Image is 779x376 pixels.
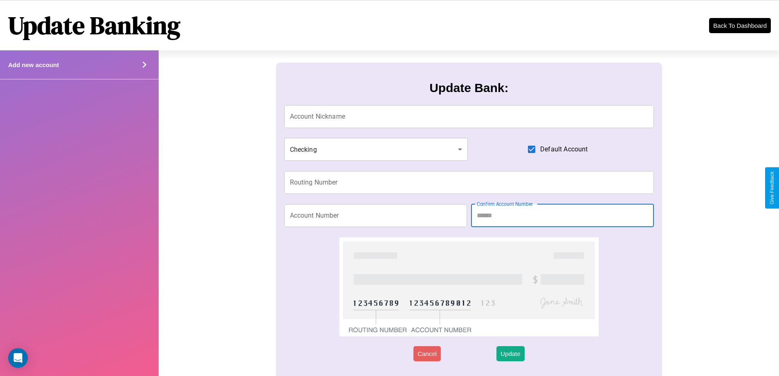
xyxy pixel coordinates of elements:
[8,348,28,368] div: Open Intercom Messenger
[284,138,468,161] div: Checking
[8,61,59,68] h4: Add new account
[477,200,533,207] label: Confirm Account Number
[429,81,508,95] h3: Update Bank:
[413,346,441,361] button: Cancel
[496,346,524,361] button: Update
[709,18,771,33] button: Back To Dashboard
[769,171,775,205] div: Give Feedback
[339,237,598,336] img: check
[8,9,180,42] h1: Update Banking
[540,144,588,154] span: Default Account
